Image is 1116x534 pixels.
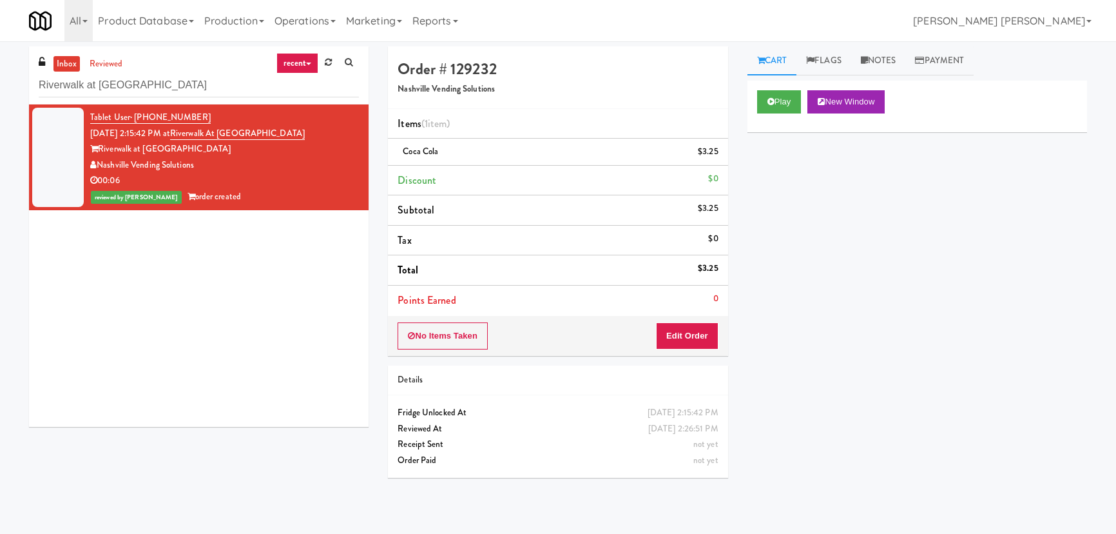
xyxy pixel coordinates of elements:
a: Cart [747,46,797,75]
span: Total [398,262,418,277]
div: Receipt Sent [398,437,718,453]
div: 0 [713,291,718,307]
button: Play [757,90,802,114]
a: Payment [905,46,974,75]
span: · [PHONE_NUMBER] [130,111,211,123]
a: Riverwalk at [GEOGRAPHIC_DATA] [170,127,305,140]
button: No Items Taken [398,322,488,350]
span: Subtotal [398,203,434,217]
div: Fridge Unlocked At [398,405,718,421]
span: (1 ) [421,116,450,131]
ng-pluralize: item [428,116,447,131]
button: Edit Order [656,322,718,350]
div: $3.25 [698,261,718,277]
div: Reviewed At [398,421,718,437]
h5: Nashville Vending Solutions [398,84,718,94]
div: $3.25 [698,201,718,217]
span: [DATE] 2:15:42 PM at [90,127,170,139]
span: Points Earned [398,293,456,308]
div: Details [398,372,718,388]
a: reviewed [86,56,126,72]
div: $3.25 [698,144,718,160]
h4: Order # 129232 [398,61,718,77]
button: New Window [807,90,885,114]
span: reviewed by [PERSON_NAME] [91,191,182,204]
a: Flags [796,46,851,75]
div: $0 [708,171,718,187]
img: Micromart [29,10,52,32]
div: Nashville Vending Solutions [90,157,359,173]
div: $0 [708,231,718,247]
div: [DATE] 2:15:42 PM [648,405,718,421]
a: Tablet User· [PHONE_NUMBER] [90,111,211,124]
span: order created [188,190,241,203]
span: Discount [398,173,436,188]
div: 00:06 [90,173,359,189]
div: Order Paid [398,453,718,469]
li: Tablet User· [PHONE_NUMBER][DATE] 2:15:42 PM atRiverwalk at [GEOGRAPHIC_DATA]Riverwalk at [GEOGRA... [29,104,369,210]
span: Items [398,116,450,131]
input: Search vision orders [39,74,359,97]
span: Coca Cola [403,145,438,157]
div: Riverwalk at [GEOGRAPHIC_DATA] [90,141,359,157]
a: recent [276,53,319,74]
div: [DATE] 2:26:51 PM [648,421,718,437]
span: Tax [398,233,411,248]
a: inbox [53,56,80,72]
a: Notes [851,46,906,75]
span: not yet [693,438,718,450]
span: not yet [693,454,718,466]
